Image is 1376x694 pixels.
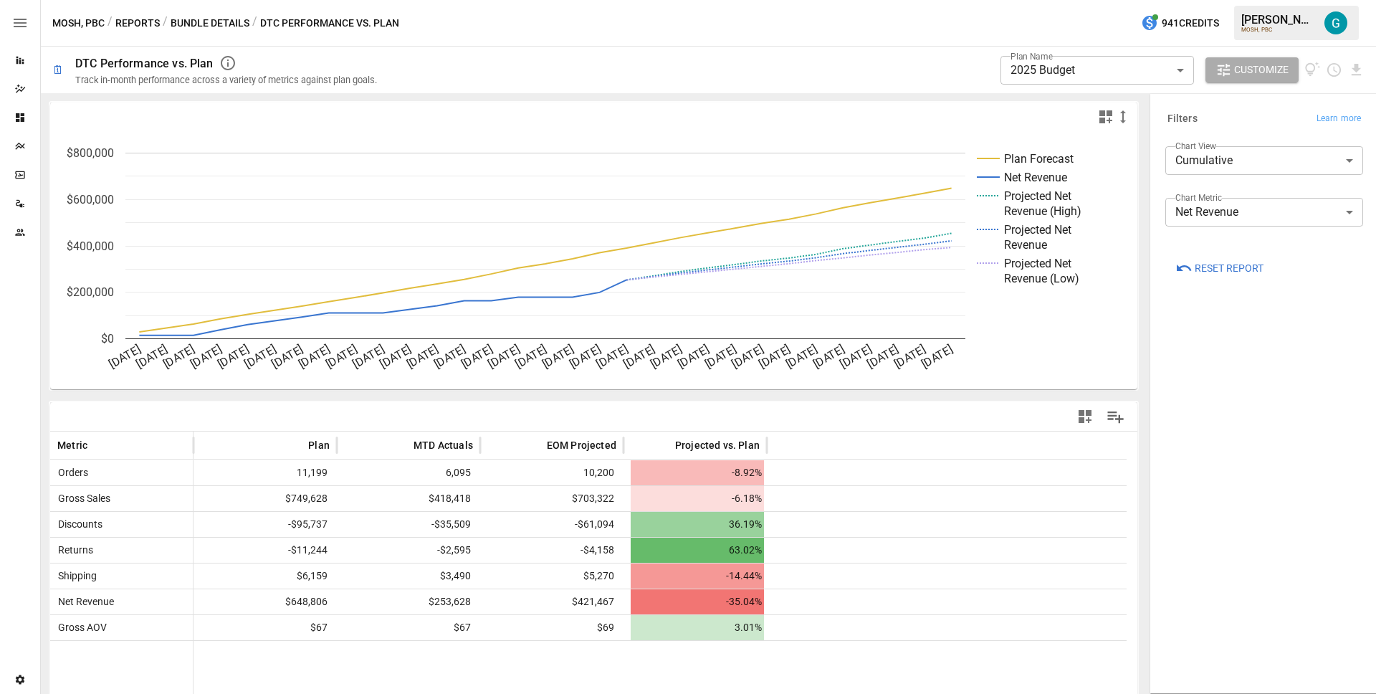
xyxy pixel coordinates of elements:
span: Learn more [1317,112,1361,126]
span: Shipping [52,570,97,581]
span: $703,322 [487,486,616,511]
span: $253,628 [344,589,473,614]
span: -35.04% [631,589,764,614]
text: [DATE] [811,342,846,371]
button: Download report [1348,62,1365,78]
span: Plan [308,438,330,452]
span: -6.18% [631,486,764,511]
span: Customize [1234,61,1289,79]
text: Revenue [1004,238,1047,252]
span: -$61,094 [487,512,616,537]
text: $600,000 [67,193,114,206]
text: [DATE] [757,342,793,371]
label: Chart Metric [1175,191,1222,204]
span: -$2,595 [344,538,473,563]
text: $0 [101,332,114,346]
text: [DATE] [594,342,630,371]
button: Sort [287,435,307,455]
text: Revenue (High) [1004,204,1081,218]
div: / [107,14,113,32]
div: / [163,14,168,32]
span: Reset Report [1195,260,1263,277]
text: Projected Net [1004,257,1071,270]
button: Reset Report [1165,255,1274,281]
span: 941 Credits [1162,14,1219,32]
span: EOM Projected [547,438,616,452]
span: Discounts [52,518,102,530]
text: $800,000 [67,146,114,160]
text: [DATE] [621,342,657,371]
text: [DATE] [675,342,711,371]
span: $421,467 [487,589,616,614]
button: Sort [525,435,545,455]
text: [DATE] [648,342,684,371]
span: 36.19% [631,512,764,537]
text: [DATE] [134,342,170,371]
text: [DATE] [567,342,603,371]
span: -$4,158 [487,538,616,563]
text: Projected Net [1004,223,1071,237]
text: [DATE] [865,342,901,371]
div: [PERSON_NAME] [1241,13,1316,27]
span: Returns [52,544,93,556]
label: Plan Name [1010,50,1053,62]
button: Customize [1205,57,1299,83]
button: Sort [89,435,109,455]
text: Revenue (Low) [1004,272,1079,285]
text: [DATE] [188,342,224,371]
text: [DATE] [730,342,765,371]
span: $3,490 [344,564,473,589]
div: 🗓 [52,63,64,77]
span: $418,418 [344,486,473,511]
span: $5,270 [487,564,616,589]
text: Plan Forecast [1004,152,1074,166]
text: [DATE] [431,342,467,371]
span: $6,159 [201,564,330,589]
text: [DATE] [702,342,738,371]
span: 10,200 [487,460,616,485]
span: -8.92% [631,460,764,485]
img: Gavin Acres [1324,11,1347,34]
span: $67 [201,615,330,640]
text: [DATE] [107,342,143,371]
div: MOSH, PBC [1241,27,1316,33]
button: Bundle Details [171,14,249,32]
span: -$11,244 [201,538,330,563]
span: 6,095 [344,460,473,485]
text: [DATE] [323,342,359,371]
div: Track in-month performance across a variety of metrics against plan goals. [75,75,377,85]
span: Gross Sales [52,493,110,504]
text: [DATE] [350,342,386,371]
button: Gavin Acres [1316,3,1356,43]
svg: A chart. [50,131,1127,389]
button: Sort [392,435,412,455]
span: Net Revenue [52,596,114,607]
text: [DATE] [459,342,494,371]
span: $749,628 [201,486,330,511]
text: [DATE] [161,342,197,371]
span: $67 [344,615,473,640]
text: [DATE] [919,342,955,371]
span: Orders [52,467,88,478]
button: Reports [115,14,160,32]
button: 941Credits [1135,10,1225,37]
button: Schedule report [1326,62,1342,78]
button: Sort [654,435,674,455]
text: [DATE] [892,342,927,371]
span: Projected vs. Plan [675,438,760,452]
span: MTD Actuals [414,438,473,452]
text: [DATE] [215,342,251,371]
span: -14.44% [631,564,764,589]
div: 2025 Budget [1000,56,1194,85]
text: [DATE] [486,342,522,371]
div: DTC Performance vs. Plan [75,57,214,70]
div: / [252,14,257,32]
button: View documentation [1304,57,1321,83]
text: [DATE] [269,342,305,371]
text: Net Revenue [1004,171,1067,184]
button: Manage Columns [1099,401,1132,433]
button: MOSH, PBC [52,14,105,32]
span: $648,806 [201,589,330,614]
